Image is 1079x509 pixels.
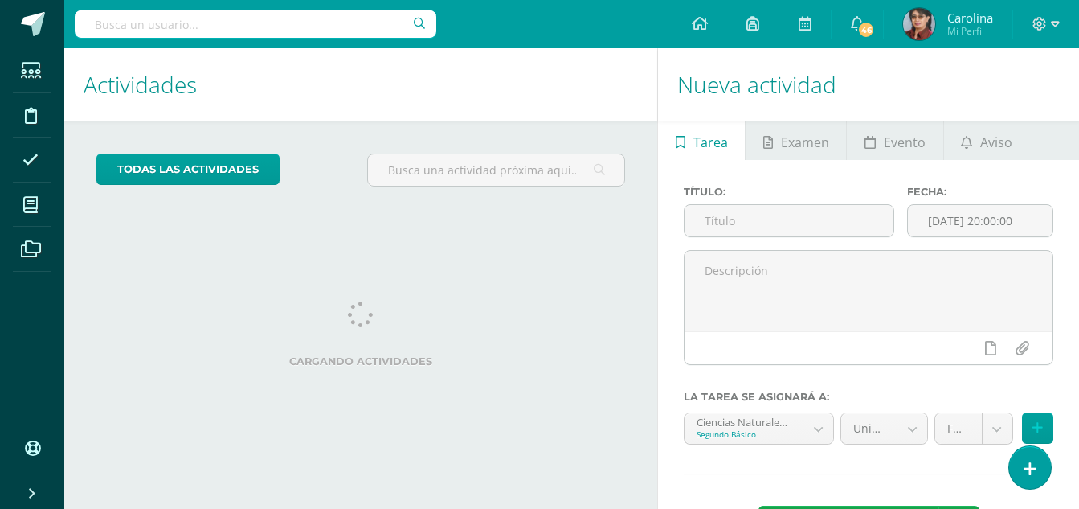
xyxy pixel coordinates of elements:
[75,10,436,38] input: Busca un usuario...
[697,429,791,440] div: Segundo Básico
[935,413,1012,444] a: FORMATIVO (60.0%)
[96,154,280,185] a: todas las Actividades
[853,413,885,444] span: Unidad 3
[746,121,846,160] a: Examen
[677,48,1060,121] h1: Nueva actividad
[947,413,970,444] span: FORMATIVO (60.0%)
[947,24,993,38] span: Mi Perfil
[685,413,833,444] a: Ciencias Naturales 'A'Segundo Básico
[857,21,875,39] span: 46
[947,10,993,26] span: Carolina
[944,121,1030,160] a: Aviso
[684,391,1053,403] label: La tarea se asignará a:
[847,121,942,160] a: Evento
[693,123,728,162] span: Tarea
[697,413,791,429] div: Ciencias Naturales 'A'
[658,121,745,160] a: Tarea
[884,123,926,162] span: Evento
[684,186,894,198] label: Título:
[908,205,1052,236] input: Fecha de entrega
[841,413,927,444] a: Unidad 3
[903,8,935,40] img: 9b956cc9a4babd20fca20b167a45774d.png
[84,48,638,121] h1: Actividades
[781,123,829,162] span: Examen
[685,205,893,236] input: Título
[980,123,1012,162] span: Aviso
[96,355,625,367] label: Cargando actividades
[907,186,1053,198] label: Fecha:
[368,154,624,186] input: Busca una actividad próxima aquí...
